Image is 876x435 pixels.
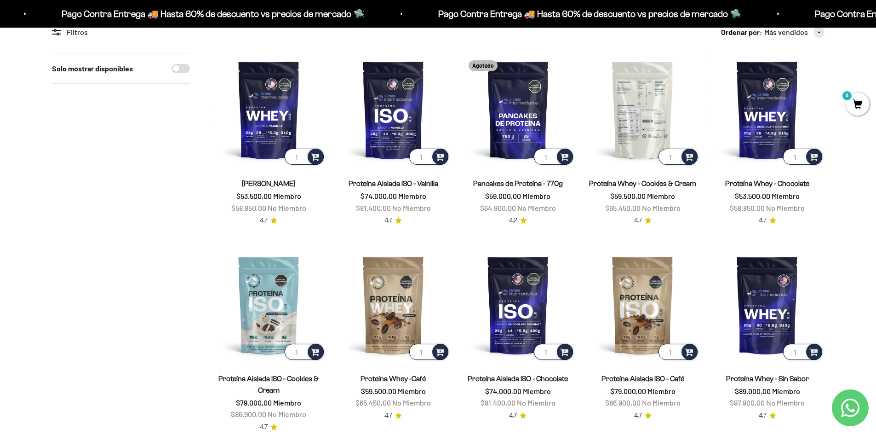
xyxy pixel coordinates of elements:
[766,398,805,407] span: No Miembro
[260,422,268,432] span: 4.7
[231,410,266,418] span: $86.900,00
[642,203,681,212] span: No Miembro
[260,215,268,226] span: 4.7
[361,375,426,383] a: Proteína Whey -Café
[52,26,190,38] div: Filtros
[772,191,800,200] span: Miembro
[759,411,776,421] a: 4.74.7 de 5.0 estrellas
[398,387,426,395] span: Miembro
[260,422,277,432] a: 4.74.7 de 5.0 estrellas
[523,387,551,395] span: Miembro
[231,203,266,212] span: $58.850,00
[725,180,809,187] a: Proteína Whey - Chocolate
[605,203,641,212] span: $65.450,00
[647,387,676,395] span: Miembro
[392,398,431,407] span: No Miembro
[473,180,563,187] a: Pancakes de Proteína - 770g
[730,203,765,212] span: $58.850,00
[485,387,521,395] span: $74.000,00
[384,215,402,226] a: 4.74.7 de 5.0 estrellas
[735,387,771,395] span: $89.000,00
[384,215,392,226] span: 4.7
[58,6,361,21] p: Pago Contra Entrega 🚚 Hasta 60% de descuento vs precios de mercado 🛸
[273,191,301,200] span: Miembro
[435,6,738,21] p: Pago Contra Entrega 🚚 Hasta 60% de descuento vs precios de mercado 🛸
[268,410,306,418] span: No Miembro
[361,191,397,200] span: $74.000,00
[642,398,681,407] span: No Miembro
[355,398,391,407] span: $65.450,00
[759,215,776,226] a: 4.74.7 de 5.0 estrellas
[759,215,767,226] span: 4.7
[634,215,642,226] span: 4.7
[517,398,555,407] span: No Miembro
[480,203,516,212] span: $64.900,00
[846,100,869,110] a: 0
[601,375,684,383] a: Proteína Aislada ISO - Café
[52,63,133,75] label: Solo mostrar disponibles
[522,191,550,200] span: Miembro
[634,411,642,421] span: 4.7
[610,191,646,200] span: $59.500,00
[242,180,295,187] a: [PERSON_NAME]
[236,191,272,200] span: $53.500,00
[735,191,770,200] span: $53.500,00
[766,203,805,212] span: No Miembro
[586,53,699,167] img: Proteína Whey - Cookies & Cream
[759,411,767,421] span: 4.7
[764,26,824,38] button: Más vendidos
[647,191,675,200] span: Miembro
[730,398,765,407] span: $97.900,00
[398,191,426,200] span: Miembro
[260,215,277,226] a: 4.74.7 de 5.0 estrellas
[509,215,517,226] span: 4.2
[384,411,402,421] a: 4.74.7 de 5.0 estrellas
[356,203,391,212] span: $81.400,00
[842,90,853,101] mark: 0
[634,215,652,226] a: 4.74.7 de 5.0 estrellas
[605,398,641,407] span: $86.900,00
[485,191,521,200] span: $59.000,00
[721,26,762,38] span: Ordenar por:
[509,411,517,421] span: 4.7
[509,215,527,226] a: 4.24.2 de 5.0 estrellas
[384,411,392,421] span: 4.7
[509,411,527,421] a: 4.74.7 de 5.0 estrellas
[392,203,431,212] span: No Miembro
[764,26,808,38] span: Más vendidos
[218,375,319,394] a: Proteína Aislada ISO - Cookies & Cream
[349,180,438,187] a: Proteína Aislada ISO - Vainilla
[468,375,568,383] a: Proteína Aislada ISO - Chocolate
[236,398,272,407] span: $79.000,00
[268,203,306,212] span: No Miembro
[481,398,515,407] span: $81.400,00
[772,387,800,395] span: Miembro
[361,387,396,395] span: $59.500,00
[634,411,652,421] a: 4.74.7 de 5.0 estrellas
[589,180,696,187] a: Proteína Whey - Cookies & Cream
[517,203,556,212] span: No Miembro
[273,398,301,407] span: Miembro
[726,375,809,383] a: Proteína Whey - Sin Sabor
[610,387,646,395] span: $79.000,00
